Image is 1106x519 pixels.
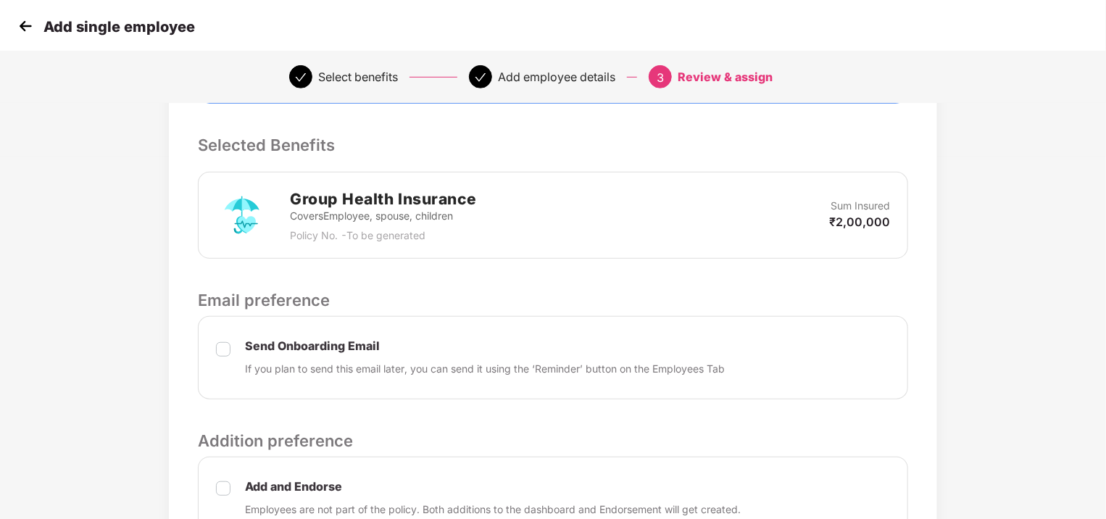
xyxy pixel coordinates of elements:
p: Selected Benefits [198,133,908,157]
div: Add employee details [498,65,615,88]
h2: Group Health Insurance [290,187,477,211]
p: Covers Employee, spouse, children [290,208,477,224]
p: Add and Endorse [245,479,741,494]
span: check [295,72,307,83]
p: Sum Insured [831,198,890,214]
span: 3 [657,70,664,85]
div: Select benefits [318,65,398,88]
img: svg+xml;base64,PHN2ZyB4bWxucz0iaHR0cDovL3d3dy53My5vcmcvMjAwMC9zdmciIHdpZHRoPSI3MiIgaGVpZ2h0PSI3Mi... [216,189,268,241]
span: check [475,72,486,83]
p: Employees are not part of the policy. Both additions to the dashboard and Endorsement will get cr... [245,502,741,518]
p: Policy No. - To be generated [290,228,477,244]
div: Review & assign [678,65,773,88]
p: Email preference [198,288,908,312]
p: Addition preference [198,428,908,453]
p: If you plan to send this email later, you can send it using the ‘Reminder’ button on the Employee... [245,361,725,377]
p: ₹2,00,000 [829,214,890,230]
img: svg+xml;base64,PHN2ZyB4bWxucz0iaHR0cDovL3d3dy53My5vcmcvMjAwMC9zdmciIHdpZHRoPSIzMCIgaGVpZ2h0PSIzMC... [14,15,36,37]
p: Send Onboarding Email [245,339,725,354]
p: Add single employee [43,18,195,36]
